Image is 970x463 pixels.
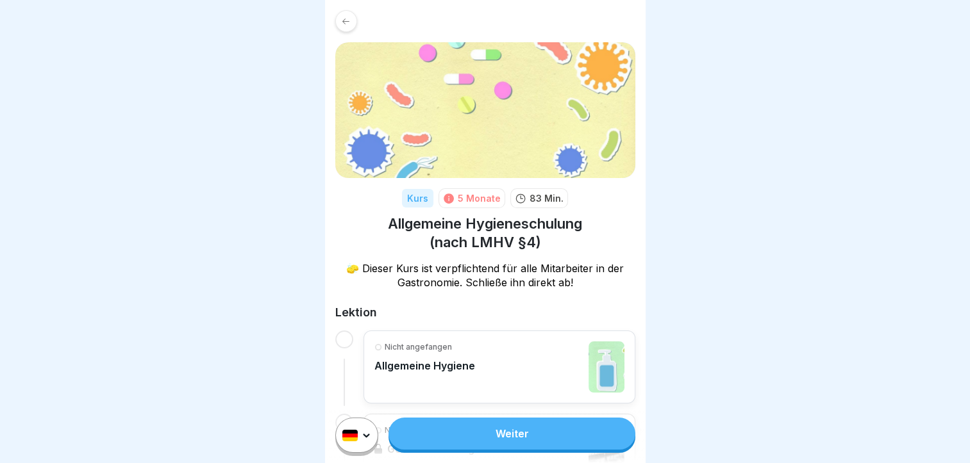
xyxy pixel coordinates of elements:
h1: Allgemeine Hygieneschulung (nach LMHV §4) [335,215,635,251]
img: clkgxh3mw01f6e601l88609z0.jpg [589,341,624,393]
a: Weiter [389,418,635,450]
img: de.svg [342,430,358,441]
p: Nicht angefangen [385,341,452,353]
p: Allgemeine Hygiene [374,359,475,372]
p: 83 Min. [530,191,564,205]
div: 5 Monate [458,191,501,205]
h2: Lektion [335,305,635,320]
a: Nicht angefangenAllgemeine Hygiene [374,341,624,393]
img: keporxd7e2fe1yz451s804y5.png [335,42,635,178]
div: Kurs [402,189,433,207]
p: 🧽 Dieser Kurs ist verpflichtend für alle Mitarbeiter in der Gastronomie. Schließe ihn direkt ab! [335,261,635,289]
